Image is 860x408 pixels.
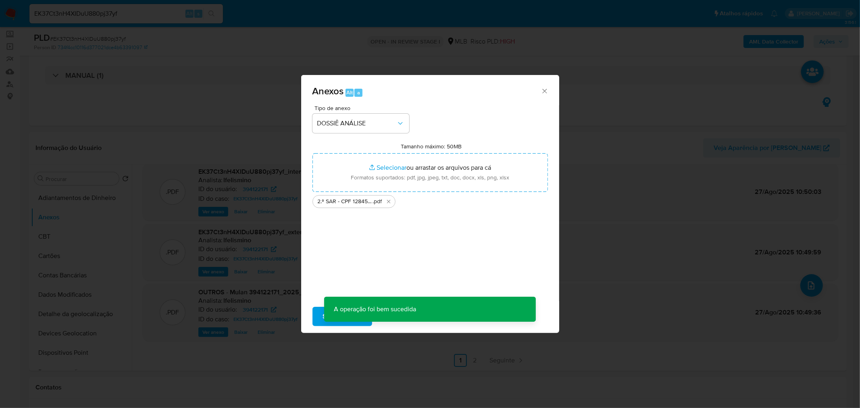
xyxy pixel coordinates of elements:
[323,308,362,325] span: Subir arquivo
[318,198,373,206] span: 2.º SAR - CPF 12845195702 - [PERSON_NAME] SALES [PERSON_NAME]
[312,192,548,208] ul: Arquivos selecionados
[312,307,372,326] button: Subir arquivo
[312,84,344,98] span: Anexos
[357,89,360,96] span: a
[384,197,394,206] button: Excluir 2.º SAR - CPF 12845195702 - KAROLINE CIRNE ROCHA SALES MENDES.pdf
[324,297,426,322] p: A operação foi bem sucedida
[346,89,353,96] span: Alt
[314,105,411,111] span: Tipo de anexo
[373,198,382,206] span: .pdf
[312,114,409,133] button: DOSSIÊ ANÁLISE
[386,308,412,325] span: Cancelar
[317,119,396,127] span: DOSSIÊ ANÁLISE
[401,143,462,150] label: Tamanho máximo: 50MB
[541,87,548,94] button: Fechar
